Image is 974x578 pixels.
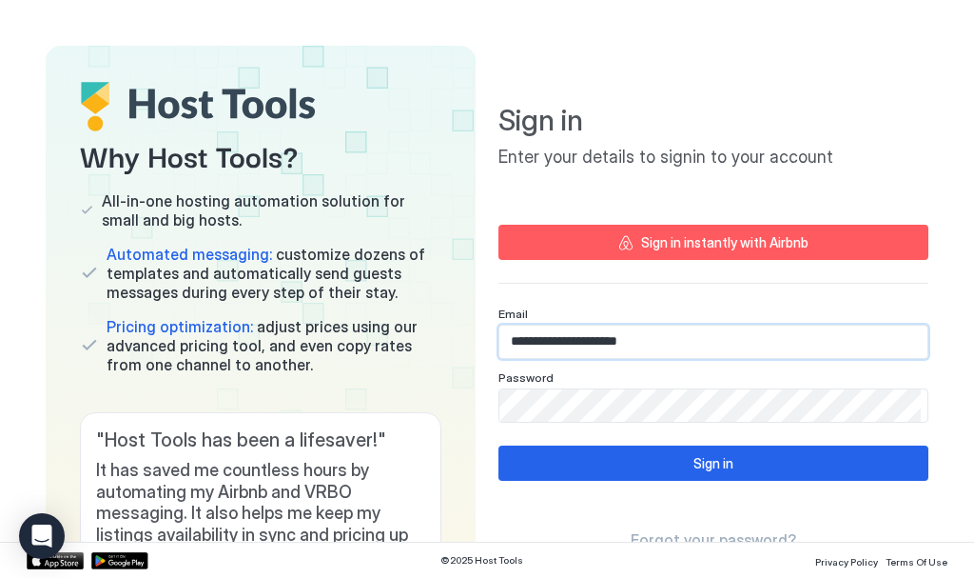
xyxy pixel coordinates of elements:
[96,429,425,452] span: " Host Tools has been a lifesaver! "
[27,552,84,569] a: App Store
[499,389,921,422] input: Input Field
[631,530,796,550] a: Forgot your password?
[96,460,425,568] span: It has saved me countless hours by automating my Airbnb and VRBO messaging. It also helps me keep...
[80,133,441,176] span: Why Host Tools?
[107,245,272,264] span: Automated messaging:
[886,556,947,568] span: Terms Of Use
[107,317,441,374] span: adjust prices using our advanced pricing tool, and even copy rates from one channel to another.
[693,453,733,473] div: Sign in
[498,370,554,385] span: Password
[631,530,796,549] span: Forgot your password?
[91,552,148,569] a: Google Play Store
[815,556,878,568] span: Privacy Policy
[498,103,928,139] span: Sign in
[499,326,927,358] input: Input Field
[102,191,441,229] span: All-in-one hosting automation solution for small and big hosts.
[498,147,928,169] span: Enter your details to signin to your account
[641,232,808,252] div: Sign in instantly with Airbnb
[19,513,65,559] div: Open Intercom Messenger
[498,307,528,321] span: Email
[107,245,441,302] span: customize dozens of templates and automatically send guests messages during every step of their s...
[498,225,928,260] button: Sign in instantly with Airbnb
[107,317,253,336] span: Pricing optimization:
[886,550,947,570] a: Terms Of Use
[440,554,523,567] span: © 2025 Host Tools
[815,550,878,570] a: Privacy Policy
[498,446,928,481] button: Sign in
